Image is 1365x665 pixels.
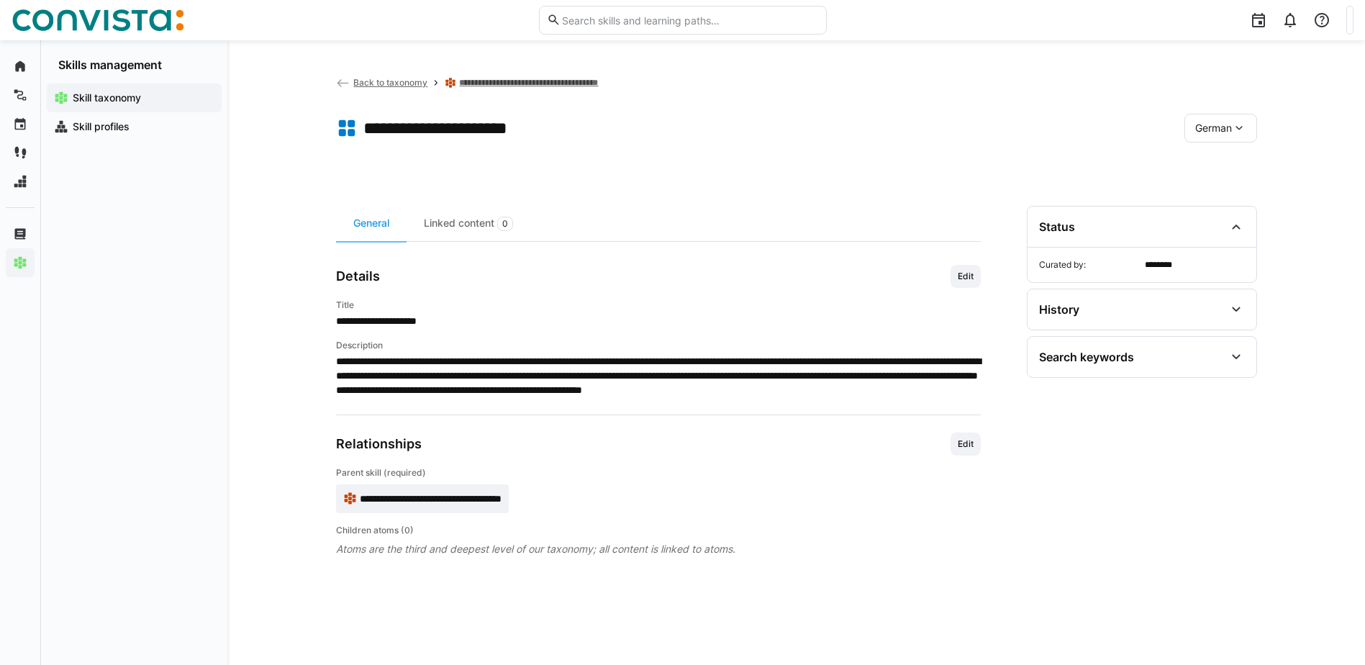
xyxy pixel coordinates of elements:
h4: Description [336,340,981,351]
span: Back to taxonomy [353,77,427,88]
div: Search keywords [1039,350,1134,364]
button: Edit [951,265,981,288]
a: Back to taxonomy [336,77,428,88]
input: Search skills and learning paths… [561,14,818,27]
span: Edit [956,438,975,450]
h4: Parent skill (required) [336,467,981,479]
span: German [1195,121,1232,135]
div: Status [1039,220,1075,234]
div: Linked content [407,206,530,241]
h4: Title [336,299,981,311]
div: History [1039,302,1079,317]
span: Curated by: [1039,259,1139,271]
h4: Children atoms (0) [336,525,981,536]
h3: Details [336,268,380,284]
span: 0 [502,218,508,230]
span: Atoms are the third and deepest level of our taxonomy; all content is linked to atoms. [336,542,981,556]
h3: Relationships [336,436,422,452]
button: Edit [951,433,981,456]
div: General [336,206,407,241]
span: Edit [956,271,975,282]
